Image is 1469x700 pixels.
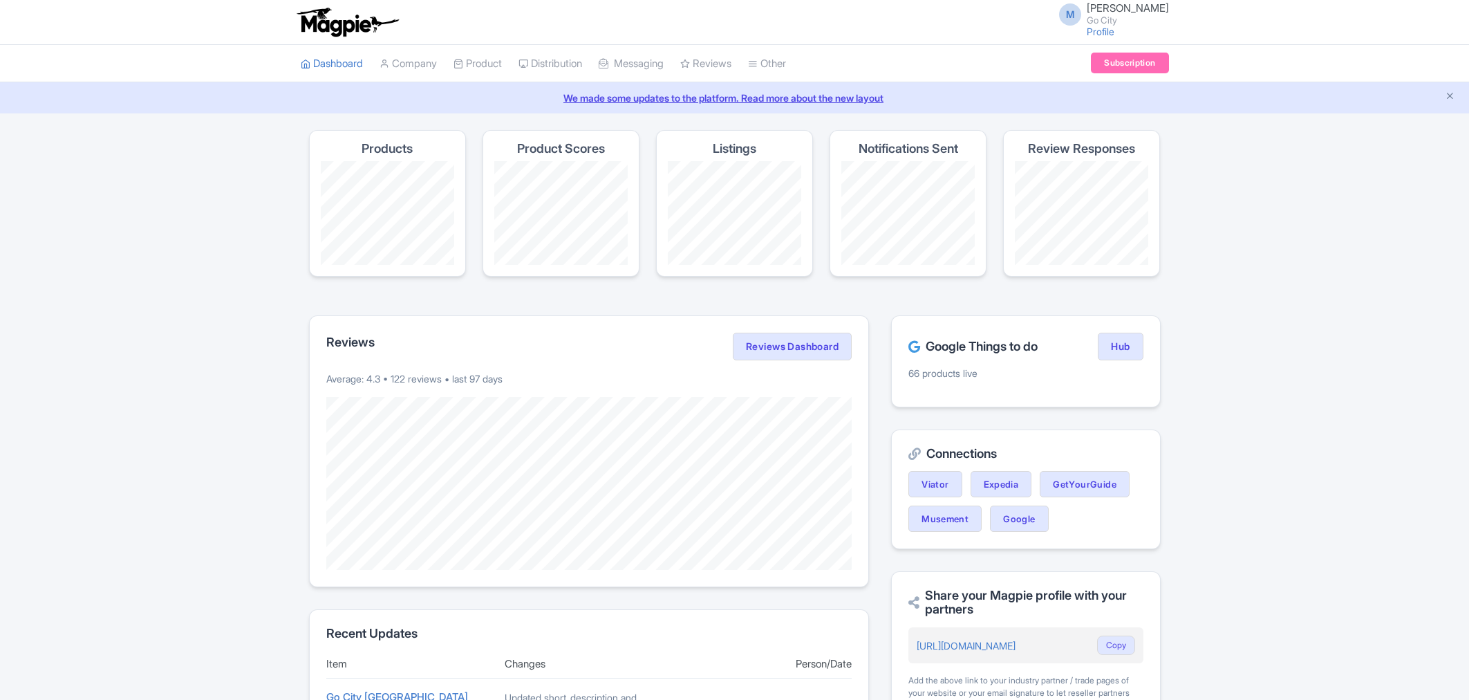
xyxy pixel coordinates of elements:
h2: Share your Magpie profile with your partners [908,589,1143,616]
h2: Recent Updates [326,627,852,641]
p: 66 products live [908,366,1143,380]
div: Item [326,656,494,672]
span: M [1059,3,1081,26]
a: Distribution [518,45,582,83]
h2: Reviews [326,335,375,349]
a: Viator [908,471,962,497]
a: Other [748,45,786,83]
p: Average: 4.3 • 122 reviews • last 97 days [326,371,852,386]
h2: Connections [908,447,1143,461]
a: Expedia [971,471,1032,497]
a: M [PERSON_NAME] Go City [1051,3,1169,25]
a: Hub [1098,333,1143,360]
h2: Google Things to do [908,340,1038,353]
a: GetYourGuide [1040,471,1130,497]
a: Messaging [599,45,664,83]
a: Subscription [1091,53,1168,73]
a: Company [380,45,437,83]
a: Google [990,506,1048,532]
div: Changes [505,656,673,672]
button: Close announcement [1445,89,1455,105]
img: logo-ab69f6fb50320c5b225c76a69d11143b.png [294,7,401,37]
button: Copy [1097,636,1135,655]
h4: Products [362,142,413,156]
h4: Product Scores [517,142,605,156]
h4: Listings [713,142,756,156]
span: [PERSON_NAME] [1087,1,1169,15]
a: Product [453,45,502,83]
a: Musement [908,506,982,532]
div: Person/Date [684,656,852,672]
small: Go City [1087,16,1169,25]
a: Reviews [680,45,731,83]
a: Profile [1087,26,1114,37]
a: Reviews Dashboard [733,333,852,360]
h4: Review Responses [1028,142,1135,156]
a: We made some updates to the platform. Read more about the new layout [8,91,1461,105]
h4: Notifications Sent [859,142,958,156]
a: Dashboard [301,45,363,83]
a: [URL][DOMAIN_NAME] [917,640,1016,652]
